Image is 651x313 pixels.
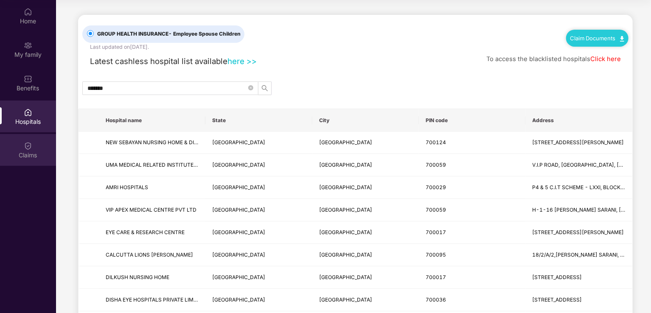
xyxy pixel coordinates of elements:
[99,221,205,244] td: EYE CARE & RESEARCH CENTRE
[312,132,419,154] td: KOLKATA
[205,109,312,132] th: State
[526,132,632,154] td: 66/2, NIBEDITA PLACE, TAKI ROAD, BARASAT, KOLKATA - 700124
[205,266,312,289] td: WEST BENGAL
[526,244,632,266] td: 18/2/A/2,UDAY SHANKAR SARANI, GOLF GREEN, JADAVPUR,
[106,139,242,145] span: NEW SEBAYAN NURSING HOME & DIAGNOSTIC CENTRE
[620,36,624,42] img: svg+xml;base64,PHN2ZyB4bWxucz0iaHR0cDovL3d3dy53My5vcmcvMjAwMC9zdmciIHdpZHRoPSIxMC40IiBoZWlnaHQ9Ij...
[533,229,624,235] span: [STREET_ADDRESS][PERSON_NAME]
[319,162,372,168] span: [GEOGRAPHIC_DATA]
[526,266,632,289] td: 944, DILKUSHA STREET
[486,55,590,63] span: To access the blacklisted hospitals
[212,184,265,190] span: [GEOGRAPHIC_DATA]
[106,207,196,213] span: VIP APEX MEDICAL CENTRE PVT LTD
[205,176,312,199] td: WEST BENGAL
[426,162,446,168] span: 700059
[106,274,169,280] span: DILKUSH NURSING HOME
[319,296,372,303] span: [GEOGRAPHIC_DATA]
[319,229,372,235] span: [GEOGRAPHIC_DATA]
[94,30,244,38] span: GROUP HEALTH INSURANCE
[258,85,271,92] span: search
[526,199,632,221] td: H-1-16 SACHINDRA LAL SARANI, VIP ROAD, KOLKATA
[526,289,632,311] td: 277/4, BT ROAD, SINTHI, GHOSHPARA
[426,207,446,213] span: 700059
[24,108,32,117] img: svg+xml;base64,PHN2ZyBpZD0iSG9zcGl0YWxzIiB4bWxucz0iaHR0cDovL3d3dy53My5vcmcvMjAwMC9zdmciIHdpZHRoPS...
[106,252,193,258] span: CALCUTTA LIONS [PERSON_NAME]
[312,221,419,244] td: KOLKATA
[99,109,205,132] th: Hospital name
[526,109,632,132] th: Address
[533,117,626,124] span: Address
[526,154,632,176] td: V.I.P ROAD, TEGHORIA, KOLKATA-59
[212,229,265,235] span: [GEOGRAPHIC_DATA]
[426,296,446,303] span: 700036
[319,274,372,280] span: [GEOGRAPHIC_DATA]
[212,296,265,303] span: [GEOGRAPHIC_DATA]
[99,154,205,176] td: UMA MEDICAL RELATED INSTITUTE PRIVATE LIMITED
[99,289,205,311] td: DISHA EYE HOSPITALS PRIVATE LIMITED
[248,85,253,90] span: close-circle
[205,132,312,154] td: WEST BENGAL
[312,154,419,176] td: KOLKATA
[205,154,312,176] td: WEST BENGAL
[590,55,621,63] a: Click here
[90,56,227,66] span: Latest cashless hospital list available
[426,274,446,280] span: 700017
[106,162,237,168] span: UMA MEDICAL RELATED INSTITUTE PRIVATE LIMITED
[319,252,372,258] span: [GEOGRAPHIC_DATA]
[312,199,419,221] td: KOLKATA
[419,109,525,132] th: PIN code
[205,199,312,221] td: WEST BENGAL
[205,244,312,266] td: WEST BENGAL
[212,252,265,258] span: [GEOGRAPHIC_DATA]
[99,199,205,221] td: VIP APEX MEDICAL CENTRE PVT LTD
[319,184,372,190] span: [GEOGRAPHIC_DATA]
[248,84,253,92] span: close-circle
[106,296,205,303] span: DISHA EYE HOSPITALS PRIVATE LIMITED
[168,31,241,37] span: - Employee Spouse Children
[426,252,446,258] span: 700095
[319,139,372,145] span: [GEOGRAPHIC_DATA]
[426,184,446,190] span: 700029
[533,139,624,145] span: [STREET_ADDRESS][PERSON_NAME]
[205,221,312,244] td: WEST BENGAL
[212,162,265,168] span: [GEOGRAPHIC_DATA]
[99,244,205,266] td: CALCUTTA LIONS NETRA NIKETAN
[312,289,419,311] td: KOLKATA
[570,35,624,42] a: Claim Documents
[212,207,265,213] span: [GEOGRAPHIC_DATA]
[227,56,257,66] a: here >>
[106,117,199,124] span: Hospital name
[99,176,205,199] td: AMRI HOSPITALS
[90,43,149,51] div: Last updated on [DATE] .
[312,176,419,199] td: KOLKATA
[212,274,265,280] span: [GEOGRAPHIC_DATA]
[312,244,419,266] td: KOLKATA
[24,142,32,150] img: svg+xml;base64,PHN2ZyBpZD0iQ2xhaW0iIHhtbG5zPSJodHRwOi8vd3d3LnczLm9yZy8yMDAwL3N2ZyIgd2lkdGg9IjIwIi...
[212,139,265,145] span: [GEOGRAPHIC_DATA]
[533,274,582,280] span: [STREET_ADDRESS]
[205,289,312,311] td: WEST BENGAL
[99,266,205,289] td: DILKUSH NURSING HOME
[312,109,419,132] th: City
[526,221,632,244] td: 12A, DR BIRESH GUHA STREET
[24,75,32,83] img: svg+xml;base64,PHN2ZyBpZD0iQmVuZWZpdHMiIHhtbG5zPSJodHRwOi8vd3d3LnczLm9yZy8yMDAwL3N2ZyIgd2lkdGg9Ij...
[312,266,419,289] td: KOLKATA
[426,229,446,235] span: 700017
[99,132,205,154] td: NEW SEBAYAN NURSING HOME & DIAGNOSTIC CENTRE
[533,296,582,303] span: [STREET_ADDRESS]
[258,81,272,95] button: search
[24,8,32,16] img: svg+xml;base64,PHN2ZyBpZD0iSG9tZSIgeG1sbnM9Imh0dHA6Ly93d3cudzMub3JnLzIwMDAvc3ZnIiB3aWR0aD0iMjAiIG...
[526,176,632,199] td: P4 & 5 C.I.T SCHEME - LXXI, BLOCK - A, GARIAHAT ROAD, KOLKATA - 700029
[106,229,185,235] span: EYE CARE & RESEARCH CENTRE
[106,184,148,190] span: AMRI HOSPITALS
[24,41,32,50] img: svg+xml;base64,PHN2ZyB3aWR0aD0iMjAiIGhlaWdodD0iMjAiIHZpZXdCb3g9IjAgMCAyMCAyMCIgZmlsbD0ibm9uZSIgeG...
[319,207,372,213] span: [GEOGRAPHIC_DATA]
[426,139,446,145] span: 700124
